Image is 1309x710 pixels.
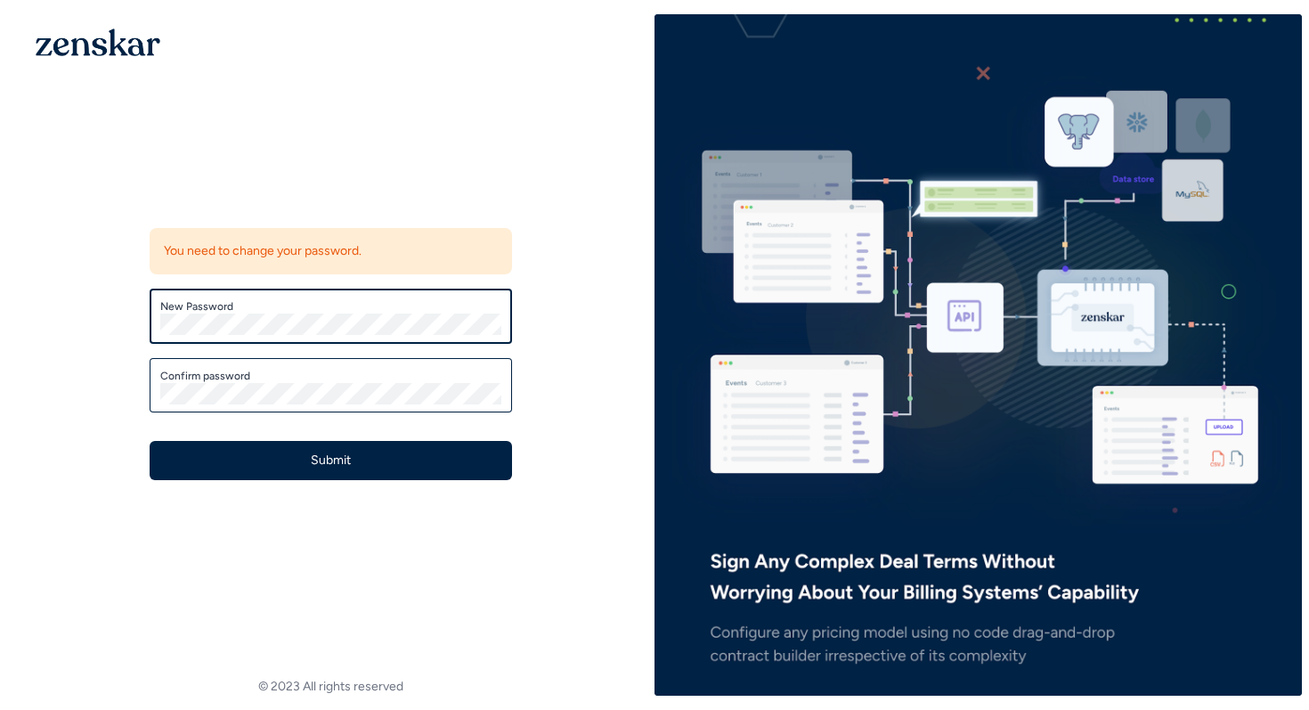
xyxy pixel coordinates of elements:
label: Confirm password [160,369,501,383]
div: You need to change your password. [150,228,512,274]
button: Submit [150,441,512,480]
footer: © 2023 All rights reserved [7,678,654,696]
label: New Password [160,299,501,314]
img: 1OGAJ2xQqyY4LXKgY66KYq0eOWRCkrZdAb3gUhuVAqdWPZE9SRJmCz+oDMSn4zDLXe31Ii730ItAGKgCKgCCgCikA4Av8PJUP... [36,29,160,56]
